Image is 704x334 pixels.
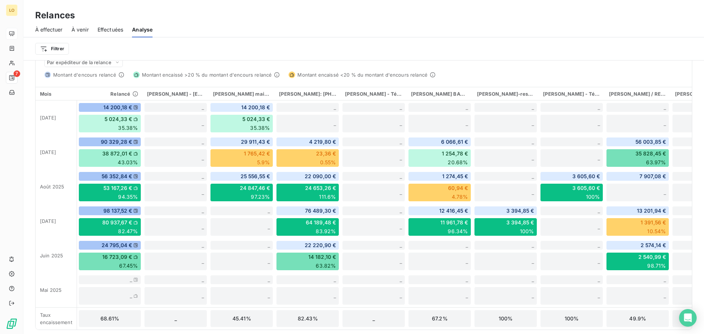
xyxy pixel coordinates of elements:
span: _ [532,258,534,264]
span: 3 605,60 € [572,173,600,180]
span: 29 911,43 € [241,138,270,146]
span: 80 937,67 € [102,219,132,226]
span: 4.78% [452,193,468,201]
div: Mois [40,91,72,97]
span: 53 167,26 € [103,184,132,192]
span: 90 329,28 € [101,138,132,146]
span: Montant encaissé <20 % du montant d'encours relancé [297,72,428,78]
span: _ [532,293,534,299]
span: [PERSON_NAME] mail : [PERSON_NAME][EMAIL_ADDRESS][DOMAIN_NAME] [213,91,397,97]
span: _ [598,139,600,145]
span: 67.45% [119,262,138,269]
span: 38 872,01 € [102,150,132,157]
span: _ [466,258,468,264]
div: _ [342,310,405,327]
div: 67.2% [408,310,471,327]
img: Logo LeanPay [6,318,18,330]
span: 3 605,60 € [572,184,600,192]
span: _ [664,104,666,110]
span: _ [598,208,600,214]
span: 97.23% [251,193,270,201]
span: _ [532,139,534,145]
span: 13 201,94 € [637,207,666,214]
span: _ [598,224,600,230]
span: 14 182,10 € [308,253,336,261]
span: _ [202,293,204,299]
span: Effectuées [98,26,124,33]
span: 14 200,18 € [241,104,270,111]
span: 20.68% [448,159,468,166]
span: 56 352,84 € [102,173,132,180]
span: 2 540,99 € [638,253,666,261]
span: 43.03% [118,159,138,166]
span: 35.38% [118,124,138,132]
span: _ [664,276,666,283]
span: 100% [520,228,534,235]
span: [PERSON_NAME] - [EMAIL_ADDRESS][DOMAIN_NAME] [147,91,279,97]
span: _ [664,293,666,299]
span: 3 394,85 € [506,219,534,226]
span: _ [202,242,204,248]
span: _ [598,155,600,161]
span: _ [400,293,402,299]
span: 100% [586,193,600,201]
span: _ [400,120,402,126]
span: 7 907,08 € [639,173,666,180]
span: 10.54% [647,228,666,235]
span: 35.38% [250,124,270,132]
span: 25 556,55 € [241,173,270,180]
span: Par expéditeur de la relance [47,59,111,65]
span: 5.9% [257,159,270,166]
div: _ [144,310,207,327]
span: _ [466,242,468,248]
span: _ [130,276,132,283]
span: _ [532,276,534,283]
span: [PERSON_NAME] - Tél.: [PHONE_NUMBER] - [PERSON_NAME][EMAIL_ADDRESS][DOMAIN_NAME] [345,91,579,97]
span: [DATE] [40,115,56,121]
span: À venir [71,26,89,33]
span: _ [532,189,534,195]
div: 100% [540,310,603,327]
button: Filtrer [35,43,69,55]
span: 22 220,90 € [305,242,336,249]
span: 5 024,33 € [104,115,132,123]
span: _ [268,242,270,248]
span: _ [400,242,402,248]
span: _ [202,104,204,110]
span: août 2025 [40,184,64,190]
span: _ [532,104,534,110]
span: _ [598,258,600,264]
span: _ [202,173,204,179]
span: _ [202,276,204,283]
span: _ [598,120,600,126]
span: 94.35% [118,193,138,201]
span: _ [466,293,468,299]
span: [DATE] [40,218,56,224]
span: _ [532,155,534,161]
span: _ [400,173,402,179]
span: _ [400,208,402,214]
span: 111.6% [319,193,336,201]
span: _ [400,224,402,230]
span: _ [202,224,204,230]
span: [DATE] [40,149,56,155]
span: 2 574,14 € [641,242,666,249]
span: 1 765,42 € [244,150,270,157]
div: 100% [474,310,537,327]
span: _ [598,293,600,299]
span: [PERSON_NAME]: [PHONE_NUMBER] - [PERSON_NAME][EMAIL_ADDRESS][DOMAIN_NAME] [279,91,499,97]
span: 56 003,85 € [635,138,666,146]
span: 0.55% [320,159,336,166]
div: 45.41% [210,310,273,327]
span: 60,94 € [448,184,468,192]
span: 83.92% [316,228,336,235]
span: 63.82% [316,262,336,269]
span: 6 066,61 € [441,138,468,146]
div: 82.43% [276,310,339,327]
span: _ [532,173,534,179]
span: À effectuer [35,26,63,33]
span: 23,36 € [316,150,336,157]
span: _ [598,104,600,110]
span: _ [466,120,468,126]
span: [PERSON_NAME]-responsable activité Matériaux [EMAIL_ADDRESS][DOMAIN_NAME] [477,91,683,97]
